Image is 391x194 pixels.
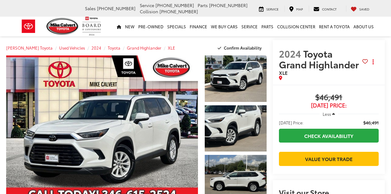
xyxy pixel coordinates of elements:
[59,45,85,51] a: Used Vehicles
[209,17,240,36] a: WE BUY CARS
[279,119,304,126] span: [DATE] Price:
[214,42,267,53] button: Confirm Availability
[17,16,40,36] img: Toyota
[266,7,279,11] span: Service
[127,45,161,51] a: Grand Highlander
[140,8,158,14] span: Collision
[279,47,361,71] span: Toyota Grand Highlander
[108,45,120,51] a: Toyota
[188,17,209,36] a: Finance
[279,93,379,102] span: $46,491
[168,45,175,51] a: XLE
[279,69,288,76] span: XLE
[140,2,154,8] span: Service
[159,8,198,14] span: [PHONE_NUMBER]
[368,57,379,67] button: Actions
[165,17,188,36] a: Specials
[260,17,275,36] a: Parts
[46,18,79,35] img: Mike Calvert Toyota
[205,55,267,102] a: Expand Photo 1
[279,47,301,60] span: 2024
[352,17,376,36] a: About Us
[136,17,165,36] a: Pre-Owned
[123,17,136,36] a: New
[254,6,283,12] a: Service
[279,152,379,166] a: Value Your Trade
[320,108,338,119] button: Less
[363,119,379,126] span: $46,491
[224,45,262,51] span: Confirm Availability
[296,7,303,11] span: Map
[115,17,123,36] a: Home
[204,55,267,102] img: 2024 Toyota Grand Highlander XLE
[6,45,53,51] a: [PERSON_NAME] Toyota
[373,59,374,64] span: dropdown dots
[97,5,135,11] span: [PHONE_NUMBER]
[359,7,369,11] span: Saved
[279,129,379,143] a: Check Availability
[205,105,267,152] a: Expand Photo 2
[209,2,248,8] span: [PHONE_NUMBER]
[155,2,194,8] span: [PHONE_NUMBER]
[284,6,308,12] a: Map
[346,6,374,12] a: My Saved Vehicles
[198,2,208,8] span: Parts
[322,7,337,11] span: Contact
[91,45,101,51] a: 2024
[279,102,379,108] span: [DATE] Price:
[85,5,96,11] span: Sales
[204,105,267,152] img: 2024 Toyota Grand Highlander XLE
[323,111,331,117] span: Less
[317,17,352,36] a: Rent a Toyota
[240,17,260,36] a: Service
[275,17,317,36] a: Collision Center
[309,6,341,12] a: Contact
